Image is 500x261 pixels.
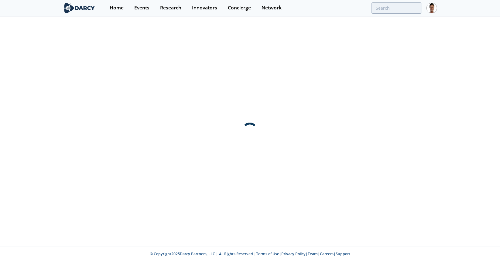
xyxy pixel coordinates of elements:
a: Support [336,251,350,256]
p: © Copyright 2025 Darcy Partners, LLC | All Rights Reserved | | | | | [25,251,475,257]
a: Team [308,251,318,256]
a: Careers [320,251,334,256]
div: Events [134,5,149,10]
img: Profile [426,3,437,13]
div: Network [262,5,282,10]
div: Research [160,5,181,10]
img: logo-wide.svg [63,3,96,13]
div: Innovators [192,5,217,10]
a: Terms of Use [256,251,279,256]
a: Privacy Policy [281,251,306,256]
input: Advanced Search [371,2,422,14]
div: Concierge [228,5,251,10]
div: Home [110,5,124,10]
